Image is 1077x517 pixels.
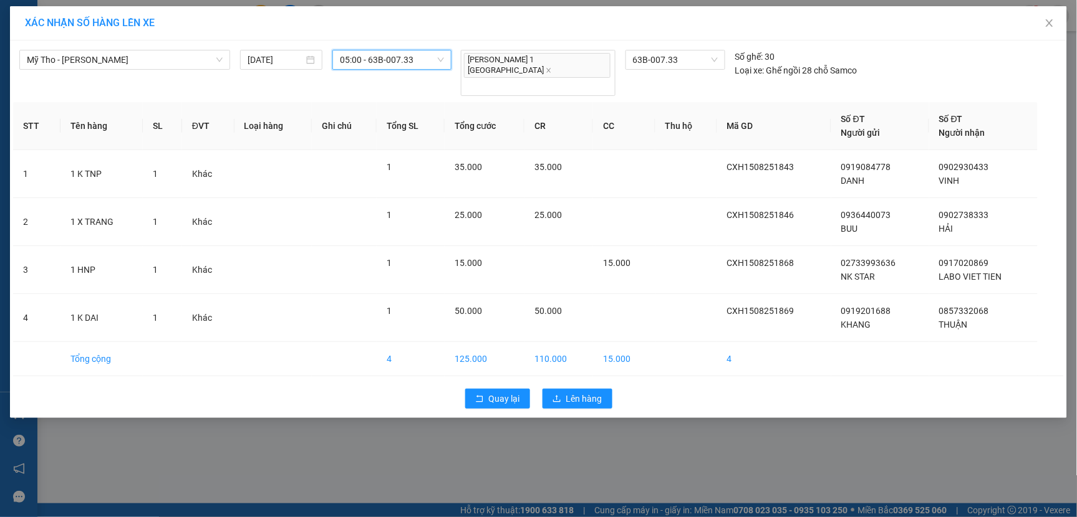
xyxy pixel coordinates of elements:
[455,210,482,220] span: 25.000
[841,306,891,316] span: 0919201688
[153,169,158,179] span: 1
[939,176,960,186] span: VINH
[455,258,482,268] span: 15.000
[182,102,234,150] th: ĐVT
[534,210,562,220] span: 25.000
[735,50,775,64] div: 30
[489,392,520,406] span: Quay lại
[377,102,445,150] th: Tổng SL
[593,102,655,150] th: CC
[603,258,630,268] span: 15.000
[455,162,482,172] span: 35.000
[566,392,602,406] span: Lên hàng
[377,342,445,376] td: 4
[841,320,871,330] span: KHANG
[13,198,60,246] td: 2
[455,306,482,316] span: 50.000
[475,394,484,404] span: rollback
[387,210,392,220] span: 1
[445,102,524,150] th: Tổng cước
[939,320,968,330] span: THUẬN
[60,150,143,198] td: 1 K TNP
[546,67,552,74] span: close
[153,217,158,227] span: 1
[13,246,60,294] td: 3
[717,102,831,150] th: Mã GD
[727,258,794,268] span: CXH1508251868
[735,50,763,64] span: Số ghế:
[143,102,182,150] th: SL
[841,224,858,234] span: BUU
[13,150,60,198] td: 1
[727,210,794,220] span: CXH1508251846
[717,342,831,376] td: 4
[182,150,234,198] td: Khác
[553,394,561,404] span: upload
[534,162,562,172] span: 35.000
[939,272,1002,282] span: LABO VIET TIEN
[841,114,865,124] span: Số ĐT
[465,389,530,409] button: rollbackQuay lại
[153,313,158,323] span: 1
[1045,18,1055,28] span: close
[60,102,143,150] th: Tên hàng
[312,102,377,150] th: Ghi chú
[445,342,524,376] td: 125.000
[735,64,857,77] div: Ghế ngồi 28 chỗ Samco
[939,224,954,234] span: HẢI
[27,50,223,69] span: Mỹ Tho - Hồ Chí Minh
[182,198,234,246] td: Khác
[60,246,143,294] td: 1 HNP
[655,102,717,150] th: Thu hộ
[939,162,989,172] span: 0902930433
[60,342,143,376] td: Tổng cộng
[593,342,655,376] td: 15.000
[387,258,392,268] span: 1
[939,128,985,138] span: Người nhận
[543,389,612,409] button: uploadLên hàng
[25,17,155,29] span: XÁC NHẬN SỐ HÀNG LÊN XE
[464,53,611,78] span: [PERSON_NAME] 1 [GEOGRAPHIC_DATA]
[387,306,392,316] span: 1
[841,128,881,138] span: Người gửi
[234,102,312,150] th: Loại hàng
[387,162,392,172] span: 1
[60,198,143,246] td: 1 X TRANG
[727,162,794,172] span: CXH1508251843
[182,246,234,294] td: Khác
[524,342,593,376] td: 110.000
[841,210,891,220] span: 0936440073
[1032,6,1067,41] button: Close
[735,64,765,77] span: Loại xe:
[248,53,304,67] input: 16/08/2025
[841,258,896,268] span: 02733993636
[841,272,876,282] span: NK STAR
[153,265,158,275] span: 1
[534,306,562,316] span: 50.000
[939,210,989,220] span: 0902738333
[524,102,593,150] th: CR
[939,114,963,124] span: Số ĐT
[841,162,891,172] span: 0919084778
[939,258,989,268] span: 0917020869
[841,176,865,186] span: DANH
[60,294,143,342] td: 1 K DAI
[340,50,444,69] span: 05:00 - 63B-007.33
[13,102,60,150] th: STT
[939,306,989,316] span: 0857332068
[13,294,60,342] td: 4
[633,50,718,69] span: 63B-007.33
[727,306,794,316] span: CXH1508251869
[182,294,234,342] td: Khác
